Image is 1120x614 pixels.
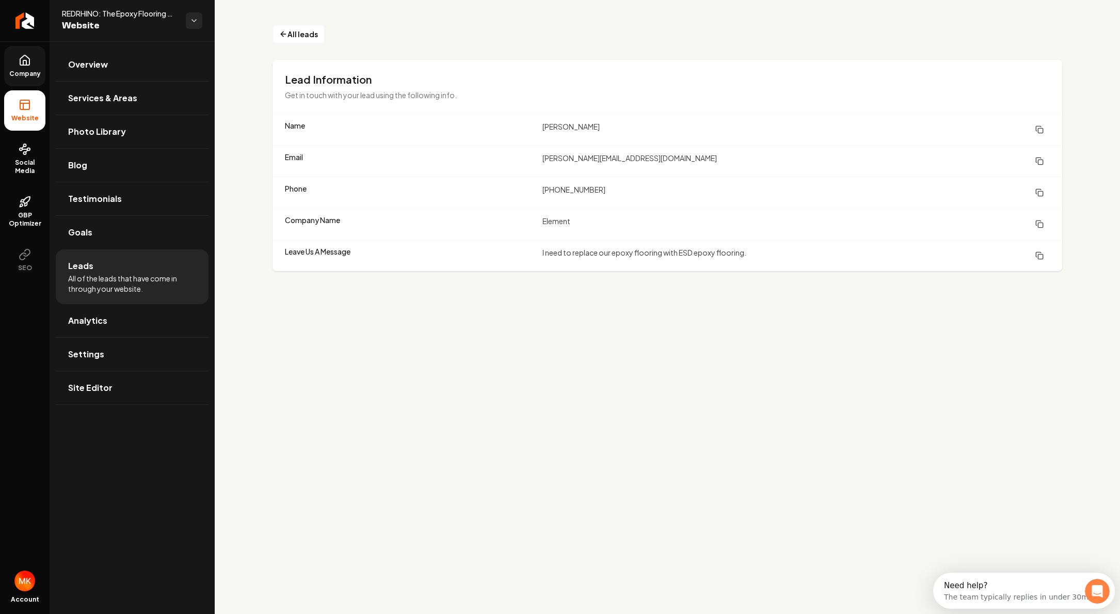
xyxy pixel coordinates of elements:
span: GBP Optimizer [4,211,45,228]
dt: Phone [285,183,534,202]
a: Goals [56,216,209,249]
span: Account [11,595,39,604]
dt: Leave Us A Message [285,246,534,265]
span: Services & Areas [68,92,137,104]
a: Services & Areas [56,82,209,115]
h3: Lead Information [285,72,1050,87]
span: SEO [14,264,36,272]
span: Testimonials [68,193,122,205]
dt: Email [285,152,534,170]
span: Website [62,19,178,33]
a: GBP Optimizer [4,187,45,236]
span: Site Editor [68,382,113,394]
iframe: Intercom live chat [1085,579,1110,604]
span: Social Media [4,159,45,175]
span: All of the leads that have come in through your website. [68,273,196,294]
a: Blog [56,149,209,182]
a: Photo Library [56,115,209,148]
button: SEO [4,240,45,280]
a: Settings [56,338,209,371]
dd: [PHONE_NUMBER] [542,183,1050,202]
a: Overview [56,48,209,81]
span: Company [5,70,45,78]
a: Analytics [56,304,209,337]
span: Analytics [68,314,107,327]
span: Photo Library [68,125,126,138]
span: Website [7,114,43,122]
dd: I need to replace our epoxy flooring with ESD epoxy flooring. [542,246,1050,265]
img: Michael Kenealy [14,571,35,591]
span: Blog [68,159,87,171]
div: Open Intercom Messenger [4,4,186,33]
a: Testimonials [56,182,209,215]
img: Rebolt Logo [15,12,35,29]
div: Need help? [11,9,155,17]
dd: [PERSON_NAME] [542,120,1050,139]
span: Goals [68,226,92,239]
div: The team typically replies in under 30m [11,17,155,28]
span: Overview [68,58,108,71]
button: Open user button [14,571,35,591]
span: Leads [68,260,93,272]
p: Get in touch with your lead using the following info. [285,89,632,101]
a: Company [4,46,45,86]
span: REDRHINO: The Epoxy Flooring & Polished Concrete Company™ [62,8,178,19]
a: Site Editor [56,371,209,404]
iframe: Intercom live chat discovery launcher [933,573,1115,609]
span: All leads [287,29,318,40]
dt: Name [285,120,534,139]
span: Settings [68,348,104,360]
a: Social Media [4,135,45,183]
dd: [PERSON_NAME][EMAIL_ADDRESS][DOMAIN_NAME] [542,152,1050,170]
button: All leads [273,25,325,43]
dt: Company Name [285,215,534,233]
dd: Element [542,215,1050,233]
